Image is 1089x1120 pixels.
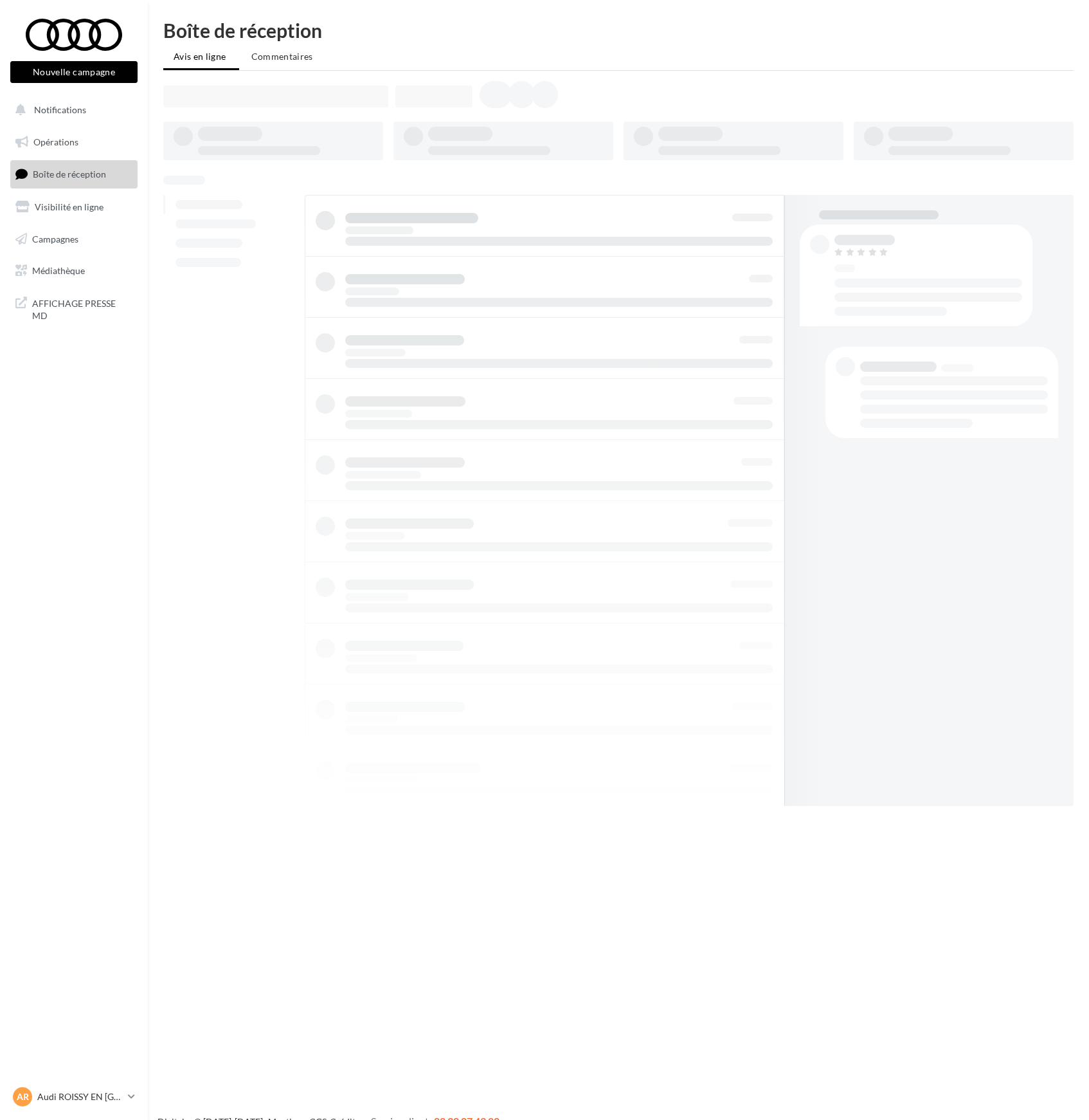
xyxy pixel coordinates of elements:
span: Visibilité en ligne [35,201,104,212]
div: Boîte de réception [163,21,1074,40]
span: Campagnes [32,233,78,244]
a: AFFICHAGE PRESSE MD [8,289,140,327]
a: Médiathèque [8,257,140,284]
span: AR [17,1090,29,1103]
span: Commentaires [251,51,313,62]
button: Nouvelle campagne [10,61,138,83]
span: AFFICHAGE PRESSE MD [32,295,132,322]
span: Boîte de réception [33,169,106,179]
a: Campagnes [8,226,140,253]
span: Médiathèque [32,265,85,276]
a: Opérations [8,129,140,156]
p: Audi ROISSY EN [GEOGRAPHIC_DATA] [37,1090,123,1103]
span: Opérations [33,136,78,147]
a: AR Audi ROISSY EN [GEOGRAPHIC_DATA] [10,1085,138,1109]
button: Notifications [8,96,135,124]
a: Visibilité en ligne [8,194,140,221]
span: Notifications [34,104,86,115]
a: Boîte de réception [8,160,140,188]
